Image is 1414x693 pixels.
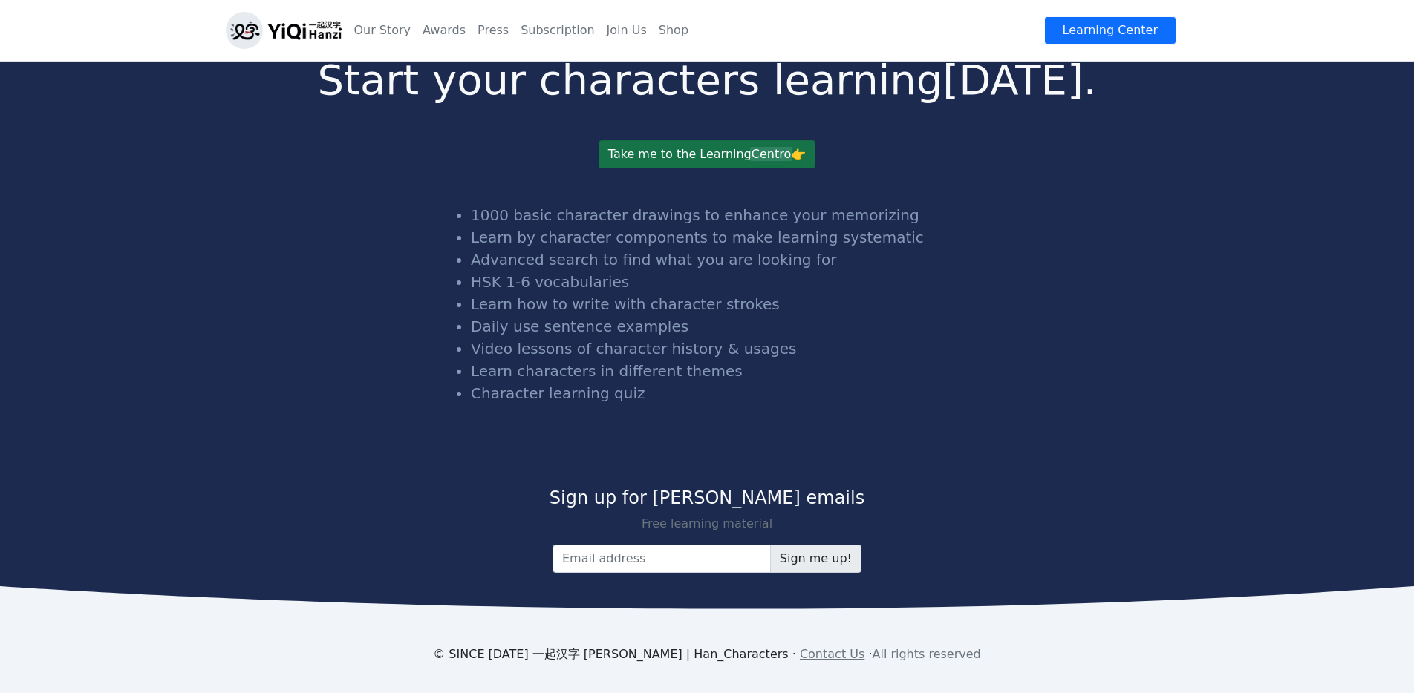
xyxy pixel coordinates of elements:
[226,55,1188,105] h2: Start your characters learning .
[471,338,943,360] li: Video lessons of character history & usages
[417,16,472,45] a: Awards
[770,545,861,573] input: Sign me up!
[1044,16,1176,45] a: Learning Center
[472,16,515,45] a: Press
[653,16,694,45] a: Shop
[471,382,943,404] li: Character learning quiz
[226,487,1188,509] h4: Sign up for [PERSON_NAME] emails
[471,360,943,382] li: Learn characters in different themes
[471,315,943,338] li: Daily use sentence examples
[471,204,943,226] li: 1000 basic character drawings to enhance your memorizing
[217,646,1197,663] p: © SINCE [DATE] 一起汉字 [PERSON_NAME] | Han_Characters · ·
[471,226,943,249] li: Learn by character components to make learning systematic
[226,515,1188,533] p: Free learning material
[226,12,342,49] img: logo_h.png
[599,140,815,168] a: Take me to the Learning👉
[348,16,417,45] a: Our Story
[553,545,771,573] input: Email address
[471,271,943,293] li: HSK 1-6 vocabularies
[872,647,980,661] span: All rights reserved
[471,249,943,271] li: Advanced search to find what you are looking for
[515,16,600,45] a: Subscription
[471,293,943,315] li: Learn how to write with character strokes
[601,16,653,45] a: Join Us
[800,647,864,661] a: Contact Us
